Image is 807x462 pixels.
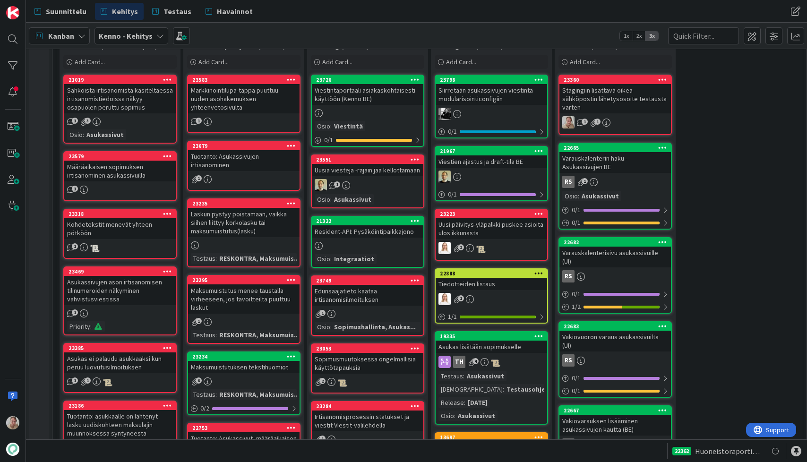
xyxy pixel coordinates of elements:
span: Kehitys [112,6,138,17]
div: 0/1 [559,288,671,300]
div: 22665 [559,144,671,152]
div: Varauskalenterisivu asukassivuille (UI) [559,247,671,267]
div: ML [312,179,423,191]
div: 23284 [312,402,423,411]
div: Osio [438,411,454,421]
div: Määräaikaisen sopimuksen irtisanominen asukassivuilla [64,161,176,181]
span: : [215,253,217,264]
span: 4 [472,358,479,364]
div: 23469 [69,268,176,275]
div: RESKONTRA, Maksumuis... [217,330,302,340]
span: 0 / 1 [572,373,581,383]
div: 23235Laskun pystyy poistamaan, vaikka siihen liittyy korkolasku tai maksumuistutus(lasku) [188,199,300,237]
div: 22682Varauskalenterisivu asukassivuille (UI) [559,238,671,267]
span: 0 / 1 [448,189,457,199]
div: 23749Edunsaajatieto kaataa irtisanomisilmoituksen [312,276,423,306]
span: 3x [645,31,658,41]
span: 1 [319,310,326,316]
div: Tiedotteiden listaus [436,278,547,290]
div: 23726 [312,76,423,84]
div: 23234Maksumuistutuksen tekstihuomiot [188,352,300,373]
div: 0/1 [559,204,671,216]
div: 19335Asukas lisätään sopimukselle [436,332,547,353]
div: 23295Maksumuistutus menee taustalla virheeseen, jos tavoitteilta puuttuu laskut [188,276,300,314]
div: 23679 [192,143,300,149]
div: 23318 [64,210,176,218]
div: 23053Sopimusmuutoksessa ongelmallisia käyttötapauksia [312,344,423,374]
span: 0 / 1 [572,205,581,215]
div: 23284Irtisanomisprosessin statukset ja viestit Viestit-välilehdellä [312,402,423,431]
div: 22667 [564,407,671,414]
span: Add Card... [322,58,352,66]
div: 0/1 [559,385,671,397]
div: 23583Markkinointilupa-täppä puuttuu uuden asohakemuksen yhteenvetosivulta [188,76,300,113]
span: : [503,384,504,394]
span: : [330,254,332,264]
div: 22683Vakiovuoron varaus asukassivuilta (UI) [559,322,671,351]
div: 21322Resident-API: Pysäköintipaikkajono [312,217,423,238]
div: 21019Sähköistä irtisanomista käsiteltäessä irtisanomistiedoissa näkyy osapuolen peruttu sopimus [64,76,176,113]
div: 22665Varauskalenterin haku - Asukassivujen BE [559,144,671,173]
div: Markkinointilupa-täppä puuttuu uuden asohakemuksen yhteenvetosivulta [188,84,300,113]
b: Kenno - Kehitys [99,31,153,41]
div: 23749 [316,277,423,284]
div: 23223 [436,210,547,218]
div: 23749 [312,276,423,285]
div: Testaus [191,330,215,340]
span: 3 [85,118,91,124]
span: Add Card... [570,58,600,66]
span: 1 [72,243,78,249]
div: 21322 [312,217,423,225]
span: 1 [85,377,91,384]
span: : [330,194,332,205]
div: RS [562,176,575,188]
div: RS [559,270,671,282]
div: 23679 [188,142,300,150]
div: Sopimusmuutoksessa ongelmallisia käyttötapauksia [312,353,423,374]
div: 13697 [436,433,547,442]
span: 1 [72,186,78,192]
div: Maksumuistutuksen tekstihuomiot [188,361,300,373]
div: Testaus [438,371,463,381]
div: 23551 [316,156,423,163]
span: Kanban [48,30,74,42]
span: : [90,321,92,332]
div: 23186 [69,402,176,409]
div: RS [562,270,575,282]
a: Havainnot [200,3,258,20]
div: Uusia viestejä -rajain jää kellottamaan [312,164,423,176]
div: 23385 [69,345,176,351]
span: 0 / 1 [572,386,581,396]
a: Suunnittelu [29,3,92,20]
div: Vakiovarauksen lisääminen asukassivujen kautta (BE) [559,415,671,436]
div: 23295 [188,276,300,284]
span: 1 [582,119,588,125]
span: 1 [196,118,202,124]
div: Resident-API: Pysäköintipaikkajono [312,225,423,238]
div: 0/1 [436,126,547,137]
div: 1/1 [436,311,547,323]
span: 0 / 1 [572,289,581,299]
div: 23385 [64,344,176,352]
div: 23318 [69,211,176,217]
div: 23053 [312,344,423,353]
div: Osio [315,194,330,205]
img: ML [315,179,327,191]
span: Add Card... [75,58,105,66]
div: Testausohjeet... [504,384,560,394]
div: 21967Viestien ajastus ja draft-tila BE [436,147,547,168]
div: 23726Viestintäportaali asiakaskohtaisesti käyttöön (Kenno BE) [312,76,423,105]
div: TH [453,356,465,368]
div: 23579 [69,153,176,160]
div: 22362 [672,447,691,455]
div: 22753 [188,424,300,432]
div: Sopimushallinta, Asukas... [332,322,418,332]
div: ML [436,171,547,183]
div: 21967 [436,147,547,155]
div: 23385Asukas ei palaudu asukkaaksi kun peruu luovutusilmoituksen [64,344,176,373]
div: 21967 [440,148,547,154]
img: SL [438,293,451,305]
div: Sähköistä irtisanomista käsiteltäessä irtisanomistiedoissa näkyy osapuolen peruttu sopimus [64,84,176,113]
div: Maksumuistutus menee taustalla virheeseen, jos tavoitteilta puuttuu laskut [188,284,300,314]
div: Osio [67,129,83,140]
